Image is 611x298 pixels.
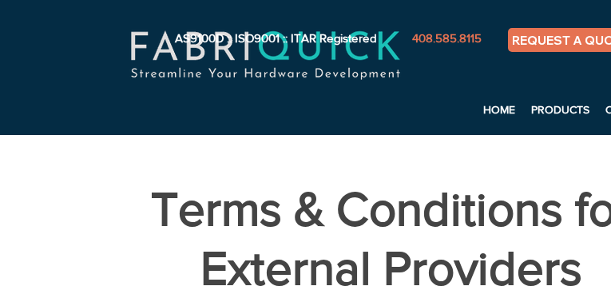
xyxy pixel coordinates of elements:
img: fabriquick-logo-colors-adjusted.png [72,13,458,97]
span: 408.585.8115 [412,31,482,45]
a: PRODUCTS [523,97,597,121]
a: HOME [475,97,523,121]
span: AS9100D :: ISO9001 :: ITAR Registered [175,31,376,45]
